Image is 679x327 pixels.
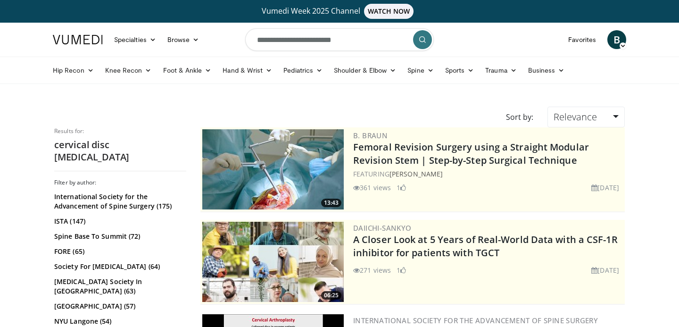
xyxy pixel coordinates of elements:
[353,141,589,167] a: Femoral Revision Surgery using a Straight Modular Revision Stem | Step-by-Step Surgical Technique
[202,222,344,302] img: 93c22cae-14d1-47f0-9e4a-a244e824b022.png.300x170_q85_crop-smart_upscale.jpg
[54,127,186,135] p: Results for:
[157,61,217,80] a: Foot & Ankle
[364,4,414,19] span: WATCH NOW
[99,61,157,80] a: Knee Recon
[54,302,184,311] a: [GEOGRAPHIC_DATA] (57)
[402,61,439,80] a: Spine
[54,179,186,186] h3: Filter by author:
[54,247,184,256] a: FORE (65)
[54,217,184,226] a: ISTA (147)
[202,222,344,302] a: 06:25
[547,107,625,127] a: Relevance
[54,232,184,241] a: Spine Base To Summit (72)
[480,61,522,80] a: Trauma
[245,28,434,51] input: Search topics, interventions
[522,61,571,80] a: Business
[54,192,184,211] a: International Society for the Advancement of Spine Surgery (175)
[202,129,344,210] a: 13:43
[563,30,602,49] a: Favorites
[54,262,184,271] a: Society For [MEDICAL_DATA] (64)
[47,61,99,80] a: Hip Recon
[54,4,625,19] a: Vumedi Week 2025 ChannelWATCH NOW
[353,316,598,325] a: International Society for the Advancement of Spine Surgery
[439,61,480,80] a: Sports
[328,61,402,80] a: Shoulder & Elbow
[353,233,618,259] a: A Closer Look at 5 Years of Real-World Data with a CSF-1R inhibitor for patients with TGCT
[353,183,391,193] li: 361 views
[591,183,619,193] li: [DATE]
[607,30,626,49] a: B
[202,129,344,210] img: 4275ad52-8fa6-4779-9598-00e5d5b95857.300x170_q85_crop-smart_upscale.jpg
[499,107,540,127] div: Sort by:
[54,139,186,163] h2: cervical disc [MEDICAL_DATA]
[554,110,597,123] span: Relevance
[162,30,205,49] a: Browse
[53,35,103,44] img: VuMedi Logo
[321,199,341,207] span: 13:43
[389,169,443,178] a: [PERSON_NAME]
[54,277,184,296] a: [MEDICAL_DATA] Society In [GEOGRAPHIC_DATA] (63)
[353,223,412,233] a: Daiichi-Sankyo
[591,265,619,275] li: [DATE]
[321,291,341,300] span: 06:25
[108,30,162,49] a: Specialties
[353,265,391,275] li: 271 views
[217,61,278,80] a: Hand & Wrist
[353,131,388,140] a: B. Braun
[353,169,623,179] div: FEATURING
[278,61,328,80] a: Pediatrics
[397,183,406,193] li: 1
[54,317,184,326] a: NYU Langone (54)
[397,265,406,275] li: 1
